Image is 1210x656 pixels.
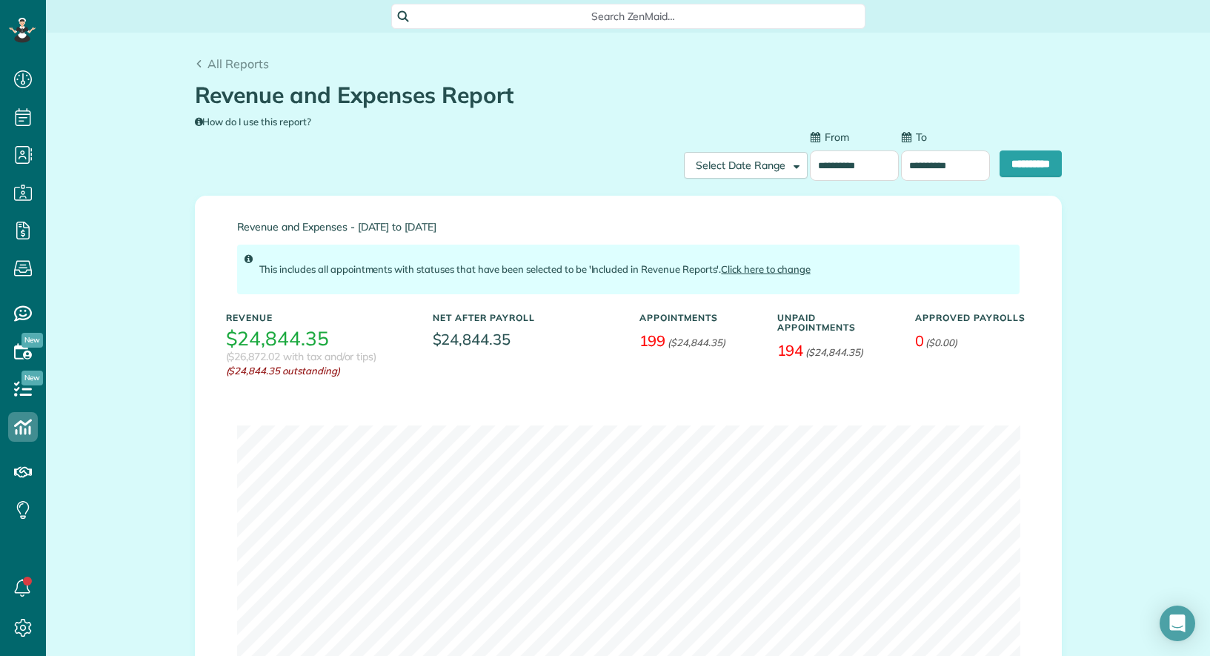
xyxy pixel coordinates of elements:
[21,371,43,385] span: New
[777,313,893,332] h5: Unpaid Appointments
[226,328,330,350] h3: $24,844.35
[901,130,927,145] label: To
[1160,606,1195,641] div: Open Intercom Messenger
[721,263,810,275] a: Click here to change
[433,328,617,350] span: $24,844.35
[259,263,811,275] span: This includes all appointments with statuses that have been selected to be 'Included in Revenue R...
[195,116,311,127] a: How do I use this report?
[639,313,755,322] h5: Appointments
[207,56,269,71] span: All Reports
[668,337,725,348] em: ($24,844.35)
[21,333,43,348] span: New
[915,331,924,350] span: 0
[684,152,808,179] button: Select Date Range
[777,341,804,360] span: 194
[195,55,270,73] a: All Reports
[226,351,377,362] h3: ($26,872.02 with tax and/or tips)
[237,222,1020,233] span: Revenue and Expenses - [DATE] to [DATE]
[195,83,1051,107] h1: Revenue and Expenses Report
[433,313,535,322] h5: Net After Payroll
[925,337,957,348] em: ($0.00)
[696,159,785,172] span: Select Date Range
[226,364,410,378] em: ($24,844.35 outstanding)
[915,313,1031,322] h5: Approved Payrolls
[810,130,849,145] label: From
[805,346,863,358] em: ($24,844.35)
[226,313,410,322] h5: Revenue
[639,331,666,350] span: 199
